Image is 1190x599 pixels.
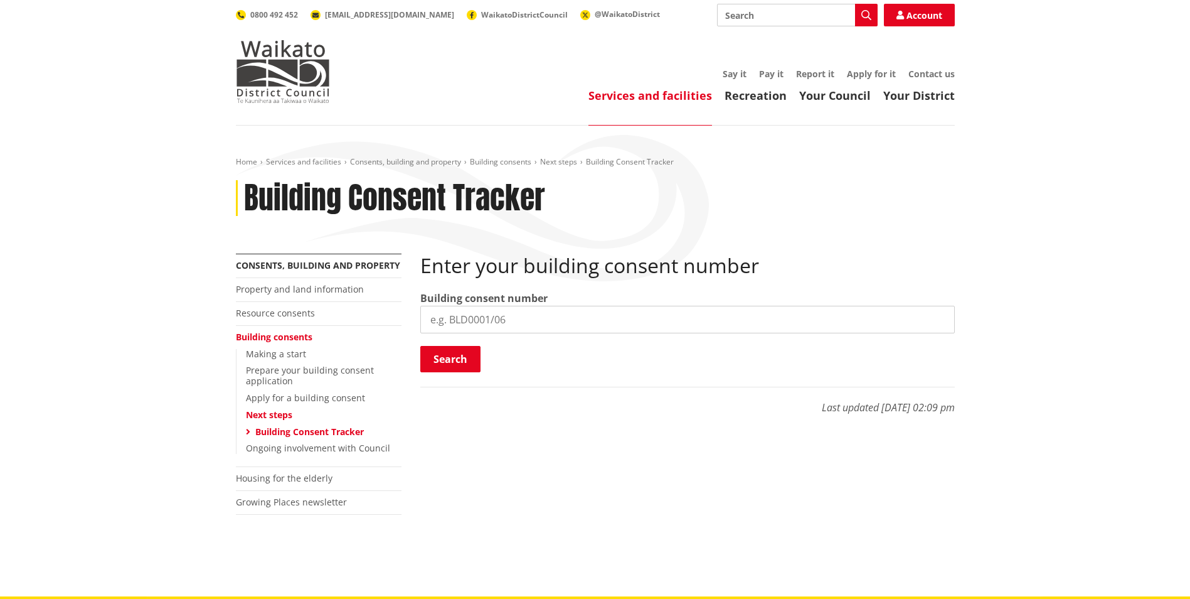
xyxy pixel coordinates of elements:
[325,9,454,20] span: [EMAIL_ADDRESS][DOMAIN_NAME]
[236,472,332,484] a: Housing for the elderly
[236,259,400,271] a: Consents, building and property
[759,68,784,80] a: Pay it
[847,68,896,80] a: Apply for it
[481,9,568,20] span: WaikatoDistrictCouncil
[884,4,955,26] a: Account
[470,156,531,167] a: Building consents
[420,291,548,306] label: Building consent number
[725,88,787,103] a: Recreation
[236,40,330,103] img: Waikato District Council - Te Kaunihera aa Takiwaa o Waikato
[246,409,292,421] a: Next steps
[236,307,315,319] a: Resource consents
[246,348,306,360] a: Making a start
[420,306,955,333] input: e.g. BLD0001/06
[883,88,955,103] a: Your District
[236,156,257,167] a: Home
[799,88,871,103] a: Your Council
[420,346,481,372] button: Search
[540,156,577,167] a: Next steps
[586,156,674,167] span: Building Consent Tracker
[580,9,660,19] a: @WaikatoDistrict
[236,157,955,168] nav: breadcrumb
[236,331,312,343] a: Building consents
[717,4,878,26] input: Search input
[420,254,955,278] h2: Enter your building consent number
[246,442,390,454] a: Ongoing involvement with Council
[255,426,364,438] a: Building Consent Tracker
[796,68,834,80] a: Report it
[467,9,568,20] a: WaikatoDistrictCouncil
[420,387,955,415] p: Last updated [DATE] 02:09 pm
[723,68,746,80] a: Say it
[244,180,545,217] h1: Building Consent Tracker
[350,156,461,167] a: Consents, building and property
[908,68,955,80] a: Contact us
[246,392,365,404] a: Apply for a building consent
[266,156,341,167] a: Services and facilities
[595,9,660,19] span: @WaikatoDistrict
[250,9,298,20] span: 0800 492 452
[588,88,712,103] a: Services and facilities
[236,496,347,508] a: Growing Places newsletter
[311,9,454,20] a: [EMAIL_ADDRESS][DOMAIN_NAME]
[236,283,364,295] a: Property and land information
[246,364,374,387] a: Prepare your building consent application
[236,9,298,20] a: 0800 492 452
